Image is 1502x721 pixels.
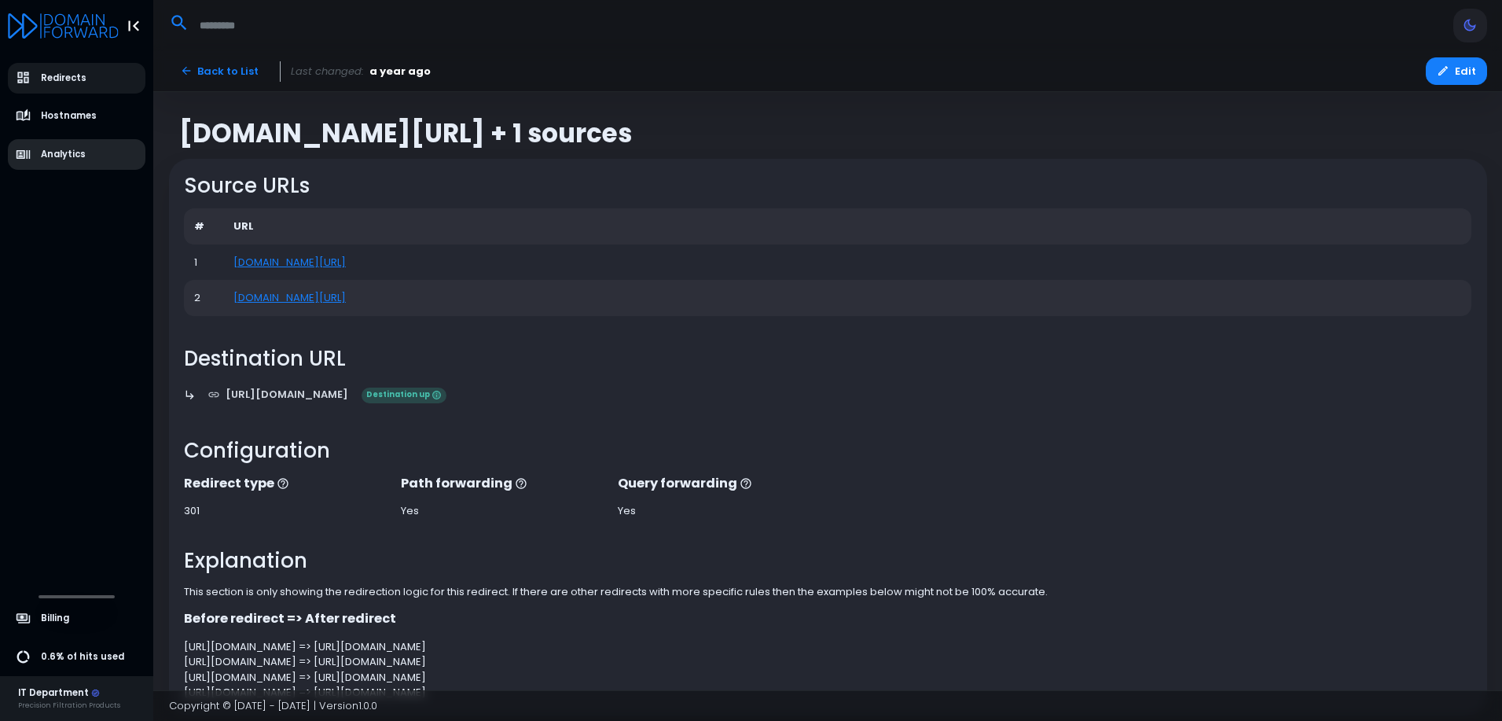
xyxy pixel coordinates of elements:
[362,388,447,403] span: Destination up
[8,603,146,634] a: Billing
[156,91,169,104] img: tab_keywords_by_traffic_grey.svg
[184,639,1471,655] div: [URL][DOMAIN_NAME] => [URL][DOMAIN_NAME]
[196,381,359,409] a: [URL][DOMAIN_NAME]
[41,148,86,161] span: Analytics
[401,474,603,493] p: Path forwarding
[233,290,346,305] a: [DOMAIN_NAME][URL]
[18,700,120,711] div: Precision Filtration Products
[179,118,632,149] span: [DOMAIN_NAME][URL] + 1 sources
[119,11,149,41] button: Toggle Aside
[60,93,141,103] div: Domain Overview
[8,642,146,672] a: 0.6% of hits used
[184,549,1471,573] h2: Explanation
[41,109,97,123] span: Hostnames
[8,139,146,170] a: Analytics
[184,347,1471,371] h2: Destination URL
[401,503,603,519] div: Yes
[618,474,820,493] p: Query forwarding
[41,612,69,625] span: Billing
[223,208,1471,245] th: URL
[169,57,270,85] a: Back to List
[184,208,223,245] th: #
[184,685,1471,701] div: [URL][DOMAIN_NAME] => [URL][DOMAIN_NAME]
[25,25,38,38] img: logo_orange.svg
[184,584,1471,600] p: This section is only showing the redirection logic for this redirect. If there are other redirect...
[369,64,431,79] span: a year ago
[184,503,386,519] div: 301
[44,25,77,38] div: v 4.0.25
[41,41,173,53] div: Domain: [DOMAIN_NAME]
[184,439,1471,463] h2: Configuration
[41,72,86,85] span: Redirects
[8,101,146,131] a: Hostnames
[184,474,386,493] p: Redirect type
[184,654,1471,670] div: [URL][DOMAIN_NAME] => [URL][DOMAIN_NAME]
[18,686,120,701] div: IT Department
[1426,57,1487,85] button: Edit
[184,670,1471,686] div: [URL][DOMAIN_NAME] => [URL][DOMAIN_NAME]
[184,174,1471,198] h2: Source URLs
[8,14,119,35] a: Logo
[184,609,1471,628] p: Before redirect => After redirect
[41,650,124,664] span: 0.6% of hits used
[169,698,377,713] span: Copyright © [DATE] - [DATE] | Version 1.0.0
[194,255,213,270] div: 1
[42,91,55,104] img: tab_domain_overview_orange.svg
[25,41,38,53] img: website_grey.svg
[618,503,820,519] div: Yes
[174,93,265,103] div: Keywords by Traffic
[233,255,346,270] a: [DOMAIN_NAME][URL]
[291,64,364,79] span: Last changed:
[8,63,146,94] a: Redirects
[194,290,213,306] div: 2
